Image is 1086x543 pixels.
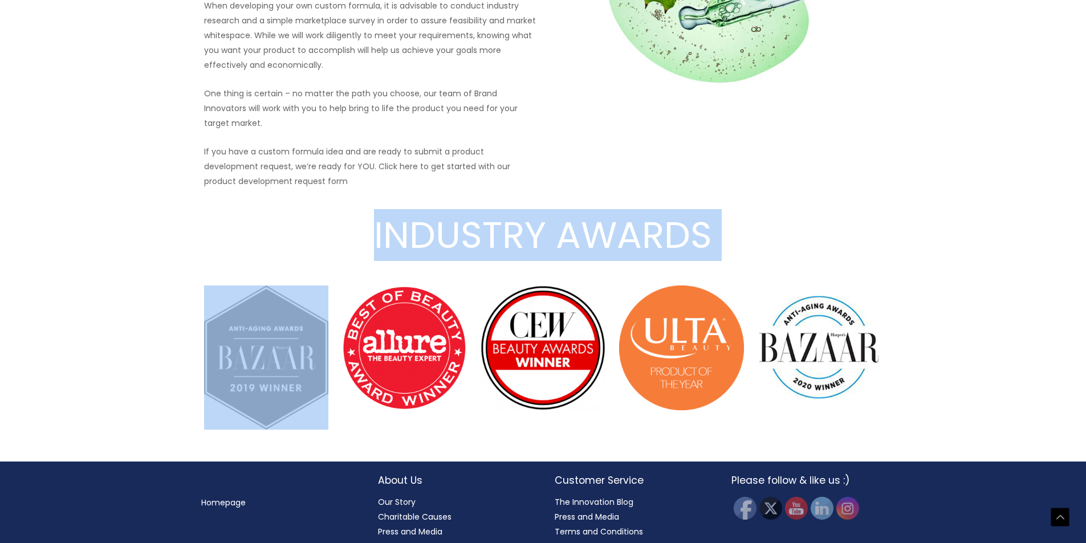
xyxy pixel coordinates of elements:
h2: About Us [378,473,532,488]
h2: Customer Service [555,473,709,488]
h2: Please follow & like us :) [731,473,885,488]
h2: INDUSTRY AWARDS [201,211,885,260]
a: Our Story [378,496,416,508]
img: Anti-aging Awards Bazaar 2020 Winner Seal Image [758,285,882,410]
a: Charitable Causes [378,511,452,522]
a: Press and Media [555,511,619,522]
a: The Innovation Blog [555,496,633,508]
p: If you have a custom formula idea and are ready to submit a product development request, we’re re... [204,144,536,189]
img: Best Of Beauty Allure Award Winner Seal Image [342,285,467,410]
img: Twitter [759,497,782,520]
img: Ulta Beauty Product Of The Year Award Seal Image [619,285,744,410]
img: CEW Beauty Awards Winner Seal Image [481,285,605,410]
a: Homepage [201,497,246,508]
p: One thing is certain – no matter the path you choose, our team of Brand Innovators will work with... [204,86,536,130]
nav: About Us [378,495,532,539]
nav: Menu [201,495,355,510]
a: Press and Media [378,526,442,537]
img: Facebook [734,497,756,520]
a: Terms and Conditions [555,526,643,537]
img: Anti-aging Awards Bazaar 2019 Winner Seal Image [204,285,329,430]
